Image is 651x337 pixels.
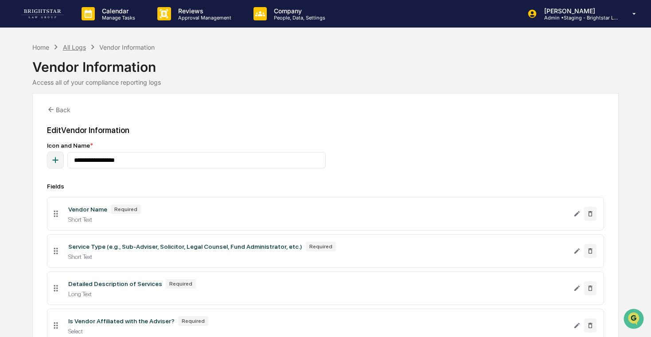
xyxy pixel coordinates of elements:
button: Edit Is Vendor Affiliated with the Adviser? field [573,318,581,333]
span: Attestations [73,181,110,190]
span: Pylon [88,220,107,227]
p: Manage Tasks [95,15,140,21]
img: logo [21,9,64,18]
a: 🔎Data Lookup [5,195,59,211]
div: Home [32,43,49,51]
span: • [74,145,77,152]
div: Required [306,242,336,251]
div: Required [166,279,196,289]
button: Edit Detailed Description of Services field [573,281,581,295]
div: Required [178,316,208,326]
div: 🗄️ [64,182,71,189]
span: [PERSON_NAME] [27,121,72,128]
img: 4531339965365_218c74b014194aa58b9b_72.jpg [19,68,35,84]
div: Select [68,328,566,335]
p: Company [267,7,330,15]
div: Short Text [68,253,566,260]
span: [DATE] [78,121,97,128]
button: Edit Vendor Name field [573,207,581,221]
p: People, Data, Settings [267,15,330,21]
button: Start new chat [151,71,161,81]
div: 🔎 [9,199,16,206]
div: Past conversations [9,98,59,106]
div: We're available if you need us! [40,77,122,84]
div: Icon and Name [47,142,604,149]
p: Admin • Staging - Brightstar Law Group [537,15,620,21]
a: 🗄️Attestations [61,178,113,194]
div: Vendor Information [32,52,618,75]
img: Cece Ferraez [9,112,23,126]
div: All Logs [63,43,86,51]
div: Vendor Name [68,206,107,213]
a: Powered byPylon [62,219,107,227]
div: Access all of your compliance reporting logs [32,78,618,86]
div: Long Text [68,290,566,298]
img: 1746055101610-c473b297-6a78-478c-a979-82029cc54cd1 [9,68,25,84]
p: Approval Management [171,15,236,21]
a: 🖐️Preclearance [5,178,61,194]
p: Reviews [171,7,236,15]
p: Calendar [95,7,140,15]
div: Short Text [68,216,566,223]
div: Is Vendor Affiliated with the Adviser? [68,317,175,325]
button: Edit Service Type (e.g., Sub-Adviser, Solicitor, Legal Counsel, Fund Administrator, etc.) field [573,244,581,258]
div: Service Type (e.g., Sub-Adviser, Solicitor, Legal Counsel, Fund Administrator, etc.) [68,243,302,250]
div: Fields [47,183,604,190]
iframe: Open customer support [623,308,647,332]
div: Edit Vendor Information [47,125,604,135]
button: Back [47,101,70,118]
p: How can we help? [9,19,161,33]
span: [DATE] [78,145,97,152]
img: Cece Ferraez [9,136,23,150]
span: Data Lookup [18,198,56,207]
p: [PERSON_NAME] [537,7,620,15]
div: Detailed Description of Services [68,280,162,287]
span: [PERSON_NAME] [27,145,72,152]
div: Required [111,204,141,214]
span: • [74,121,77,128]
div: Vendor Information [99,43,155,51]
div: 🖐️ [9,182,16,189]
div: Start new chat [40,68,145,77]
span: Preclearance [18,181,57,190]
button: See all [137,97,161,107]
